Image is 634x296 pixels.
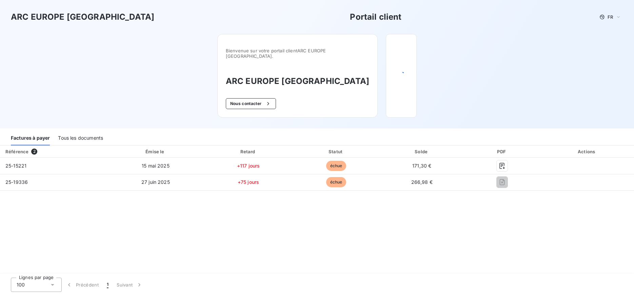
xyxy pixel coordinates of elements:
[31,149,37,155] span: 2
[608,14,613,20] span: FR
[5,179,28,185] span: 25-19336
[11,131,50,145] div: Factures à payer
[17,281,25,288] span: 100
[326,177,346,187] span: échue
[142,163,170,169] span: 15 mai 2025
[326,161,346,171] span: échue
[5,163,26,169] span: 25-15221
[465,148,539,155] div: PDF
[5,149,28,154] div: Référence
[412,163,431,169] span: 171,30 €
[238,179,259,185] span: +75 jours
[381,148,463,155] div: Solde
[226,98,276,109] button: Nous contacter
[107,281,108,288] span: 1
[108,148,202,155] div: Émise le
[226,75,369,87] h3: ARC EUROPE [GEOGRAPHIC_DATA]
[11,11,154,23] h3: ARC EUROPE [GEOGRAPHIC_DATA]
[294,148,378,155] div: Statut
[226,48,369,59] span: Bienvenue sur votre portail client ARC EUROPE [GEOGRAPHIC_DATA] .
[541,148,633,155] div: Actions
[62,278,103,292] button: Précédent
[205,148,292,155] div: Retard
[58,131,103,145] div: Tous les documents
[113,278,147,292] button: Suivant
[141,179,170,185] span: 27 juin 2025
[103,278,113,292] button: 1
[350,11,401,23] h3: Portail client
[411,179,433,185] span: 266,98 €
[237,163,260,169] span: +117 jours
